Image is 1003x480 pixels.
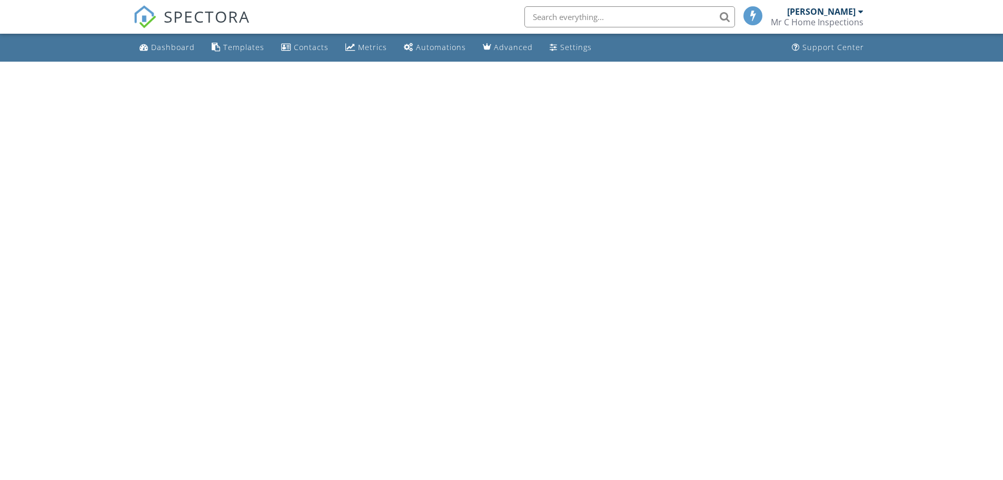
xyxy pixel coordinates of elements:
[133,14,250,36] a: SPECTORA
[802,42,864,52] div: Support Center
[294,42,329,52] div: Contacts
[545,38,596,57] a: Settings
[788,38,868,57] a: Support Center
[164,5,250,27] span: SPECTORA
[494,42,533,52] div: Advanced
[358,42,387,52] div: Metrics
[400,38,470,57] a: Automations (Basic)
[341,38,391,57] a: Metrics
[416,42,466,52] div: Automations
[223,42,264,52] div: Templates
[787,6,856,17] div: [PERSON_NAME]
[277,38,333,57] a: Contacts
[479,38,537,57] a: Advanced
[560,42,592,52] div: Settings
[524,6,735,27] input: Search everything...
[135,38,199,57] a: Dashboard
[771,17,863,27] div: Mr C Home Inspections
[133,5,156,28] img: The Best Home Inspection Software - Spectora
[207,38,269,57] a: Templates
[151,42,195,52] div: Dashboard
